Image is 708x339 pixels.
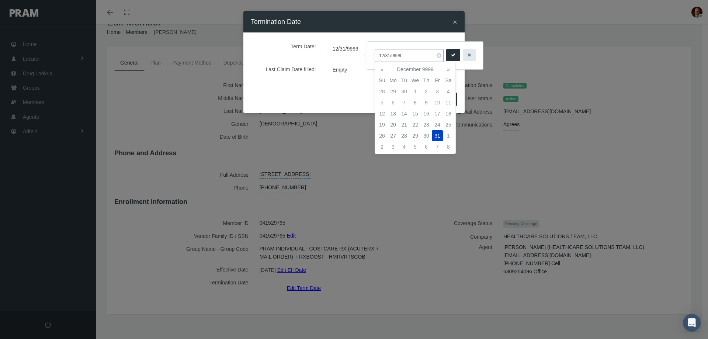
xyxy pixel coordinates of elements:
[399,130,410,141] td: 28
[443,75,454,86] th: Sa
[388,130,399,141] td: 27
[327,64,353,75] span: Empty
[376,119,388,130] td: 19
[388,64,443,75] th: December 9999
[251,17,301,27] h4: Termination Date
[443,141,454,152] td: 8
[376,97,388,108] td: 5
[410,75,421,86] th: We
[443,119,454,130] td: 25
[432,108,443,119] td: 17
[443,64,454,75] th: »
[399,119,410,130] td: 21
[421,130,432,141] td: 30
[388,97,399,108] td: 6
[432,141,443,152] td: 7
[432,86,443,97] td: 3
[443,130,454,141] td: 1
[410,108,421,119] td: 15
[376,64,388,75] th: «
[376,141,388,152] td: 2
[399,86,410,97] td: 30
[327,43,364,55] span: 12/31/9999
[421,119,432,130] td: 23
[376,86,388,97] td: 28
[256,40,322,55] label: Term Date:
[421,108,432,119] td: 16
[376,130,388,141] td: 26
[432,97,443,108] td: 10
[410,119,421,130] td: 22
[388,108,399,119] td: 13
[399,141,410,152] td: 4
[388,75,399,86] th: Mo
[410,86,421,97] td: 1
[399,97,410,108] td: 7
[453,18,457,26] span: ×
[399,75,410,86] th: Tu
[256,63,322,76] label: Last Claim Date filled:
[399,108,410,119] td: 14
[410,141,421,152] td: 5
[376,75,388,86] th: Su
[421,86,432,97] td: 2
[421,141,432,152] td: 6
[421,75,432,86] th: Th
[432,119,443,130] td: 24
[388,86,399,97] td: 29
[410,130,421,141] td: 29
[432,130,443,141] td: 31
[453,18,457,26] button: Close
[443,86,454,97] td: 4
[683,314,701,332] div: Open Intercom Messenger
[443,108,454,119] td: 18
[388,119,399,130] td: 20
[421,97,432,108] td: 9
[432,75,443,86] th: Fr
[443,97,454,108] td: 11
[376,108,388,119] td: 12
[410,97,421,108] td: 8
[388,141,399,152] td: 3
